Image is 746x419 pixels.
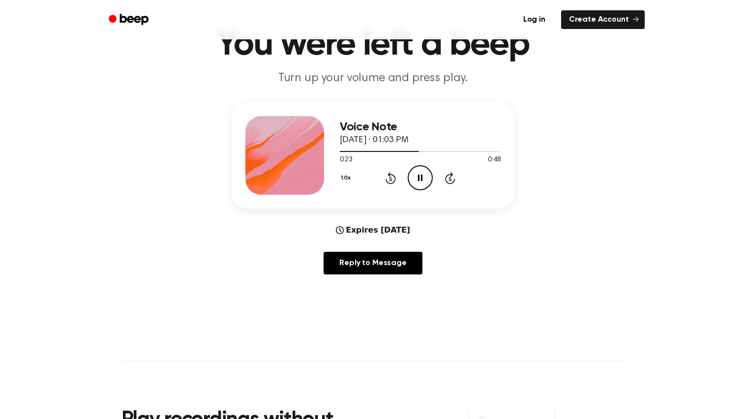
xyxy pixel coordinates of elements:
h3: Voice Note [340,120,501,134]
a: Beep [102,10,157,30]
span: [DATE] · 01:03 PM [340,136,409,145]
a: Reply to Message [324,252,422,274]
p: Turn up your volume and press play. [184,70,562,87]
a: Create Account [561,10,645,29]
a: Log in [513,8,555,31]
h1: You were left a beep [121,27,625,62]
span: 0:48 [488,155,501,165]
span: 0:23 [340,155,353,165]
div: Expires [DATE] [336,224,410,236]
button: 1.0x [340,170,355,186]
